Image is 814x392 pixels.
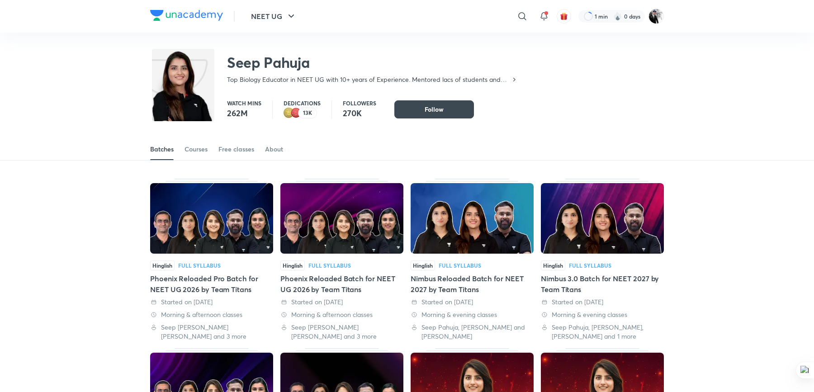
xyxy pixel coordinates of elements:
div: Courses [185,145,208,154]
p: Dedications [284,100,321,106]
span: Hinglish [541,260,565,270]
div: Full Syllabus [439,263,481,268]
p: 262M [227,108,261,118]
p: Top Biology Educator in NEET UG with 10+ years of Experience. Mentored lacs of students and Top R... [227,75,511,84]
div: Phoenix Reloaded Pro Batch for NEET UG 2026 by Team Titans [150,273,273,295]
div: Started on 12 Aug 2025 [280,298,403,307]
h2: Seep Pahuja [227,53,518,71]
img: avatar [560,12,568,20]
div: Nimbus Reloaded Batch for NEET 2027 by Team Titans [411,273,534,295]
p: 13K [303,110,312,116]
div: Seep Pahuja, Anupam Upadhayay and Akansha Karnwal [411,323,534,341]
div: About [265,145,283,154]
div: Free classes [218,145,254,154]
img: Thumbnail [411,183,534,254]
img: educator badge1 [291,108,302,118]
div: Seep Pahuja, Anupam Upadhayay, Anushka Choudhary and 3 more [280,323,403,341]
div: Seep Pahuja, Anupam Upadhayay, Anushka Choudhary and 3 more [150,323,273,341]
div: Nimbus Reloaded Batch for NEET 2027 by Team Titans [411,179,534,341]
div: Nimbus 3.0 Batch for NEET 2027 by Team Titans [541,273,664,295]
img: Thumbnail [150,183,273,254]
a: Batches [150,138,174,160]
span: Hinglish [280,260,305,270]
div: Morning & afternoon classes [280,310,403,319]
img: class [152,51,214,146]
div: Morning & afternoon classes [150,310,273,319]
div: Phoenix Reloaded Pro Batch for NEET UG 2026 by Team Titans [150,179,273,341]
div: Nimbus 3.0 Batch for NEET 2027 by Team Titans [541,179,664,341]
button: avatar [557,9,571,24]
p: Watch mins [227,100,261,106]
img: streak [613,12,622,21]
span: Follow [425,105,444,114]
div: Phoenix Reloaded Batch for NEET UG 2026 by Team Titans [280,273,403,295]
a: Courses [185,138,208,160]
div: Started on 12 Aug 2025 [411,298,534,307]
img: Thumbnail [541,183,664,254]
div: Started on 30 Jul 2025 [541,298,664,307]
img: Thumbnail [280,183,403,254]
a: Free classes [218,138,254,160]
div: Batches [150,145,174,154]
p: 270K [343,108,376,118]
a: Company Logo [150,10,223,23]
div: Full Syllabus [308,263,351,268]
div: Started on 28 Aug 2025 [150,298,273,307]
img: Company Logo [150,10,223,21]
div: Morning & evening classes [411,310,534,319]
div: Morning & evening classes [541,310,664,319]
img: educator badge2 [284,108,294,118]
button: Follow [394,100,474,118]
div: Full Syllabus [569,263,611,268]
button: NEET UG [246,7,302,25]
div: Seep Pahuja, Anupam Upadhayay, Akansha Karnwal and 1 more [541,323,664,341]
a: About [265,138,283,160]
span: Hinglish [411,260,435,270]
img: Nagesh M [648,9,664,24]
p: Followers [343,100,376,106]
div: Full Syllabus [178,263,221,268]
div: Phoenix Reloaded Batch for NEET UG 2026 by Team Titans [280,179,403,341]
span: Hinglish [150,260,175,270]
